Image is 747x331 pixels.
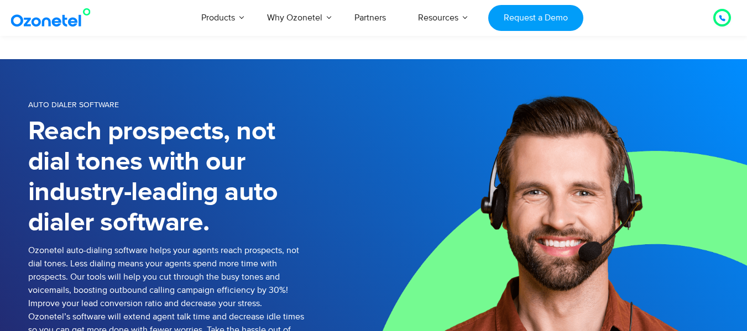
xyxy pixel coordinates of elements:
[28,117,305,238] h1: Reach prospects, not dial tones with our industry-leading auto dialer software.
[488,5,583,31] a: Request a Demo
[28,100,119,109] span: Auto Dialer Software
